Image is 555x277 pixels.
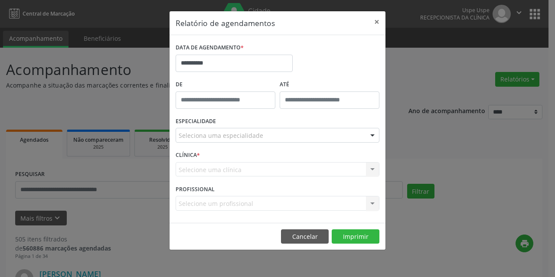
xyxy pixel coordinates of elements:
[176,182,215,196] label: PROFISSIONAL
[176,149,200,162] label: CLÍNICA
[176,78,275,91] label: De
[368,11,385,33] button: Close
[176,17,275,29] h5: Relatório de agendamentos
[176,41,244,55] label: DATA DE AGENDAMENTO
[281,229,329,244] button: Cancelar
[280,78,379,91] label: ATÉ
[332,229,379,244] button: Imprimir
[179,131,263,140] span: Seleciona uma especialidade
[176,115,216,128] label: ESPECIALIDADE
